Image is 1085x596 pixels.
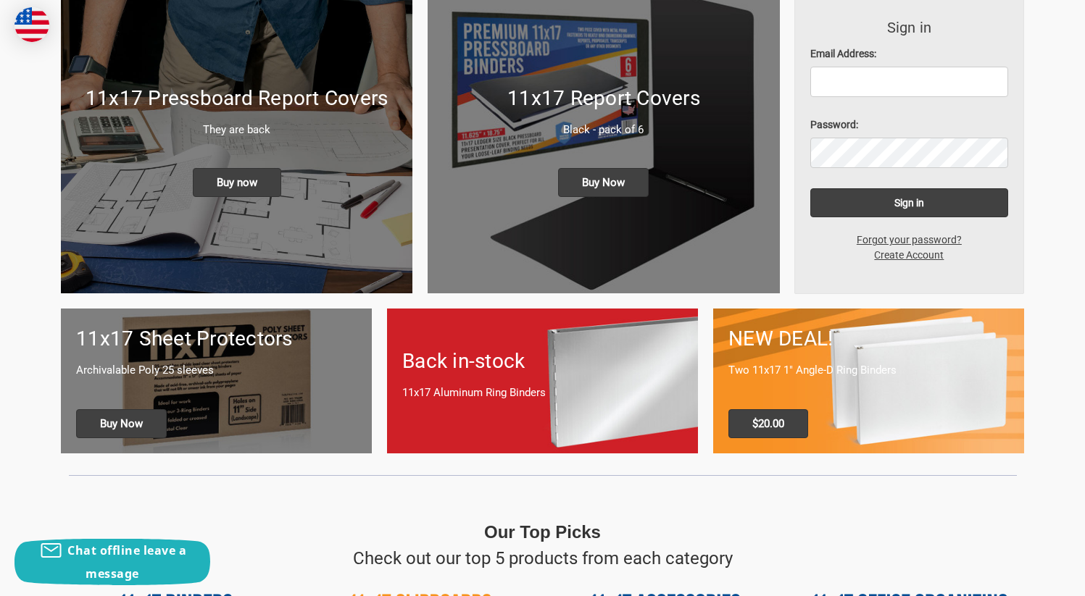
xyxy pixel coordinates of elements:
a: Forgot your password? [849,232,970,248]
h1: 11x17 Sheet Protectors [76,324,357,354]
h1: Back in-stock [402,346,683,377]
a: 11x17 Binder 2-pack only $20.00 NEW DEAL! Two 11x17 1" Angle-D Ring Binders $20.00 [713,309,1024,453]
h1: NEW DEAL! [728,324,1009,354]
p: They are back [76,122,397,138]
p: Archivalable Poly 25 sleeves [76,362,357,379]
p: Check out our top 5 products from each category [353,545,733,571]
h3: Sign in [810,17,1009,38]
span: Buy now [193,168,281,197]
span: Buy Now [558,168,649,197]
p: Black - pack of 6 [443,122,764,138]
button: Chat offline leave a message [14,539,210,585]
img: duty and tax information for United States [14,7,49,42]
input: Sign in [810,188,1009,217]
iframe: Google Customer Reviews [965,557,1085,596]
h1: 11x17 Report Covers [443,83,764,114]
p: Two 11x17 1" Angle-D Ring Binders [728,362,1009,379]
span: $20.00 [728,409,808,438]
p: 11x17 Aluminum Ring Binders [402,385,683,401]
h1: 11x17 Pressboard Report Covers [76,83,397,114]
a: Create Account [866,248,952,263]
span: Chat offline leave a message [67,542,186,582]
label: Email Address: [810,46,1009,62]
p: Our Top Picks [484,519,601,545]
a: Back in-stock 11x17 Aluminum Ring Binders [387,309,698,453]
label: Password: [810,117,1009,133]
a: 11x17 sheet protectors 11x17 Sheet Protectors Archivalable Poly 25 sleeves Buy Now [61,309,372,453]
span: Buy Now [76,409,167,438]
